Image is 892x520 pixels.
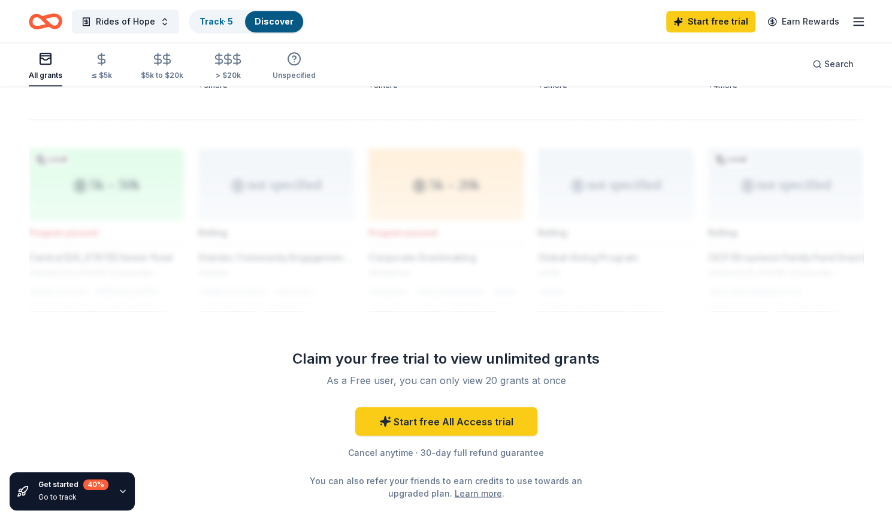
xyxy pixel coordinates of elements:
button: Rides of Hope [72,10,179,34]
div: All grants [29,71,62,80]
div: $5k to $20k [141,71,183,80]
div: You can also refer your friends to earn credits to use towards an upgraded plan. . [307,474,585,499]
div: > $20k [212,71,244,80]
a: Earn Rewards [760,11,846,32]
span: Search [824,57,854,71]
a: Start free All Access trial [355,407,537,436]
div: Get started [38,479,108,490]
a: Discover [255,16,294,26]
a: Start free trial [666,11,755,32]
button: All grants [29,47,62,86]
div: Go to track [38,492,108,502]
button: Track· 5Discover [189,10,304,34]
a: Home [29,7,62,35]
div: Claim your free trial to view unlimited grants [274,349,619,368]
div: As a Free user, you can only view 20 grants at once [288,373,604,388]
button: $5k to $20k [141,47,183,86]
div: ≤ $5k [91,71,112,80]
button: Unspecified [273,47,316,86]
span: Rides of Hope [96,14,155,29]
button: ≤ $5k [91,47,112,86]
button: Search [803,52,863,76]
div: Cancel anytime · 30-day full refund guarantee [274,445,619,459]
a: Learn more [455,486,502,499]
div: Unspecified [273,71,316,80]
button: > $20k [212,47,244,86]
div: 40 % [83,479,108,490]
a: Track· 5 [199,16,233,26]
